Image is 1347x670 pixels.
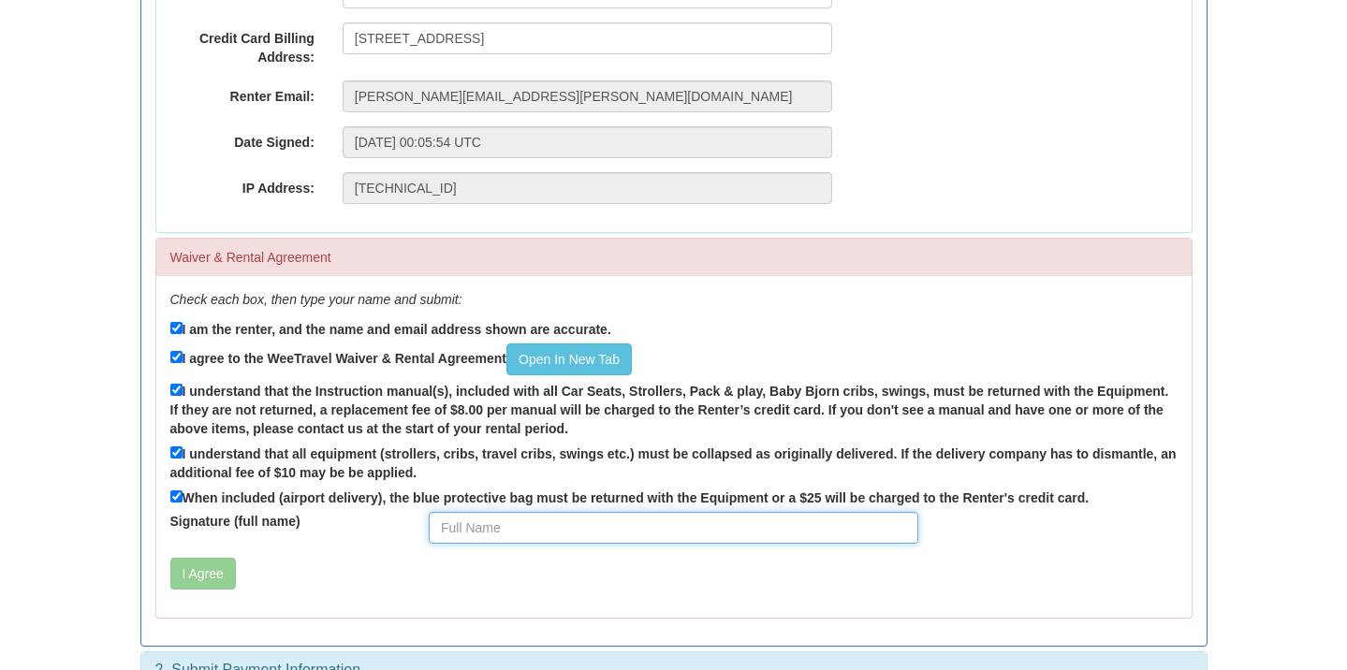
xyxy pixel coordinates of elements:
[170,322,183,334] input: I am the renter, and the name and email address shown are accurate.
[156,239,1192,276] div: Waiver & Rental Agreement
[170,292,462,307] em: Check each box, then type your name and submit:
[170,380,1178,438] label: I understand that the Instruction manual(s), included with all Car Seats, Strollers, Pack & play,...
[170,446,183,459] input: I understand that all equipment (strollers, cribs, travel cribs, swings etc.) must be collapsed a...
[156,22,329,66] label: Credit Card Billing Address:
[170,318,611,339] label: I am the renter, and the name and email address shown are accurate.
[429,512,918,544] input: Full Name
[156,80,329,106] label: Renter Email:
[170,343,632,375] label: I agree to the WeeTravel Waiver & Rental Agreement
[170,443,1178,482] label: I understand that all equipment (strollers, cribs, travel cribs, swings etc.) must be collapsed a...
[156,512,416,531] label: Signature (full name)
[170,351,183,363] input: I agree to the WeeTravel Waiver & Rental AgreementOpen In New Tab
[170,490,183,502] input: When included (airport delivery), the blue protective bag must be returned with the Equipment or ...
[170,487,1090,507] label: When included (airport delivery), the blue protective bag must be returned with the Equipment or ...
[156,172,329,197] label: IP Address:
[156,126,329,152] label: Date Signed:
[170,558,236,590] button: I Agree
[170,384,183,396] input: I understand that the Instruction manual(s), included with all Car Seats, Strollers, Pack & play,...
[506,343,632,375] a: Open In New Tab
